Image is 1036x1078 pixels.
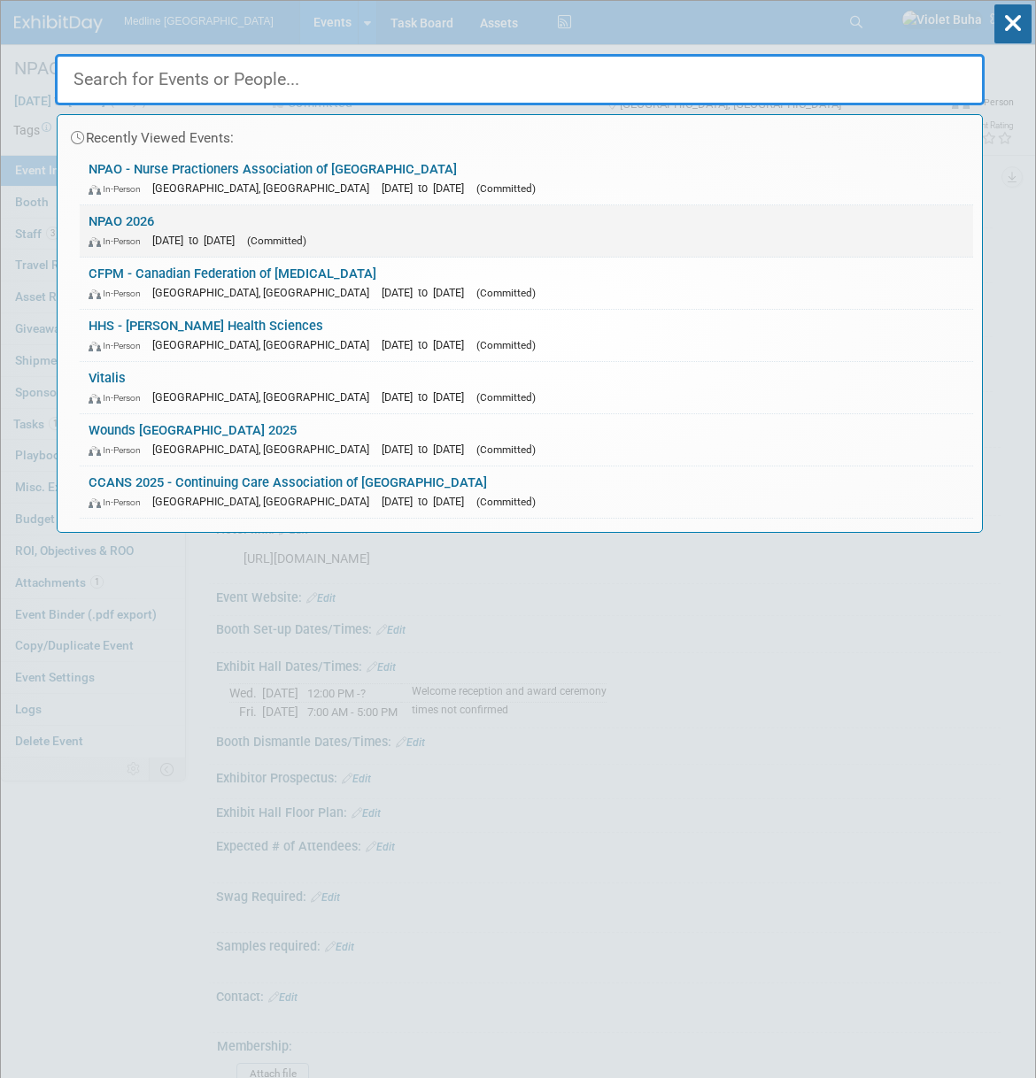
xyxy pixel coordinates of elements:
span: (Committed) [476,182,536,195]
span: [GEOGRAPHIC_DATA], [GEOGRAPHIC_DATA] [152,181,378,195]
a: NPAO 2026 In-Person [DATE] to [DATE] (Committed) [80,205,973,257]
span: (Committed) [476,339,536,351]
span: (Committed) [476,391,536,404]
span: [DATE] to [DATE] [382,286,473,299]
span: [DATE] to [DATE] [382,495,473,508]
span: In-Person [89,340,149,351]
span: (Committed) [247,235,306,247]
a: CFPM - Canadian Federation of [MEDICAL_DATA] In-Person [GEOGRAPHIC_DATA], [GEOGRAPHIC_DATA] [DATE... [80,258,973,309]
a: HHS - [PERSON_NAME] Health Sciences In-Person [GEOGRAPHIC_DATA], [GEOGRAPHIC_DATA] [DATE] to [DAT... [80,310,973,361]
span: [GEOGRAPHIC_DATA], [GEOGRAPHIC_DATA] [152,338,378,351]
span: In-Person [89,444,149,456]
span: (Committed) [476,287,536,299]
span: In-Person [89,392,149,404]
span: In-Person [89,235,149,247]
span: [DATE] to [DATE] [382,338,473,351]
span: In-Person [89,497,149,508]
span: [DATE] to [DATE] [382,181,473,195]
span: [DATE] to [DATE] [382,390,473,404]
span: (Committed) [476,443,536,456]
input: Search for Events or People... [55,54,985,105]
span: In-Person [89,183,149,195]
span: [GEOGRAPHIC_DATA], [GEOGRAPHIC_DATA] [152,286,378,299]
span: [DATE] to [DATE] [382,443,473,456]
a: CCANS 2025 - Continuing Care Association of [GEOGRAPHIC_DATA] In-Person [GEOGRAPHIC_DATA], [GEOGR... [80,466,973,518]
span: [DATE] to [DATE] [152,234,244,247]
span: [GEOGRAPHIC_DATA], [GEOGRAPHIC_DATA] [152,495,378,508]
a: NPAO - Nurse Practioners Association of [GEOGRAPHIC_DATA] In-Person [GEOGRAPHIC_DATA], [GEOGRAPHI... [80,153,973,204]
span: (Committed) [476,496,536,508]
a: Wounds [GEOGRAPHIC_DATA] 2025 In-Person [GEOGRAPHIC_DATA], [GEOGRAPHIC_DATA] [DATE] to [DATE] (Co... [80,414,973,466]
div: Recently Viewed Events: [66,115,973,153]
a: Vitalis In-Person [GEOGRAPHIC_DATA], [GEOGRAPHIC_DATA] [DATE] to [DATE] (Committed) [80,362,973,413]
span: [GEOGRAPHIC_DATA], [GEOGRAPHIC_DATA] [152,443,378,456]
span: [GEOGRAPHIC_DATA], [GEOGRAPHIC_DATA] [152,390,378,404]
span: In-Person [89,288,149,299]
